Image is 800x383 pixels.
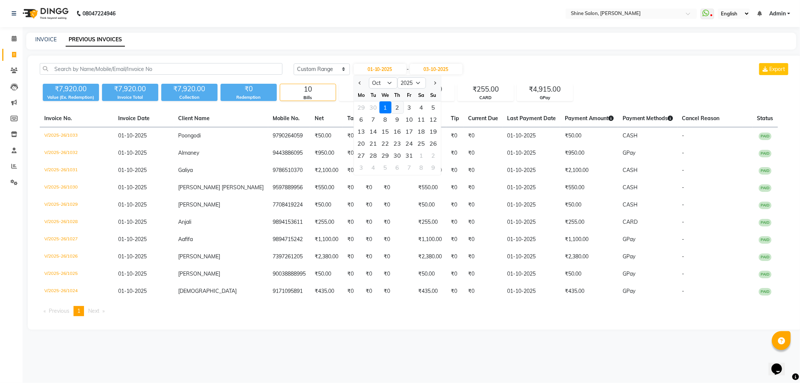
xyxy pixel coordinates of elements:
[623,201,638,208] span: CASH
[682,201,684,208] span: -
[464,283,503,300] td: ₹0
[623,236,635,243] span: GPay
[759,253,771,261] span: PAID
[517,95,573,101] div: GPay
[415,101,427,113] div: 4
[343,248,361,265] td: ₹0
[410,64,462,74] input: End Date
[503,179,560,196] td: 01-10-2025
[623,132,638,139] span: CASH
[40,145,114,162] td: V/2025-26/1032
[560,231,618,248] td: ₹1,100.00
[560,248,618,265] td: ₹2,380.00
[403,161,415,173] div: 7
[44,115,72,122] span: Invoice No.
[560,214,618,231] td: ₹255.00
[682,132,684,139] span: -
[118,167,147,173] span: 01-10-2025
[623,149,635,156] span: GPay
[464,162,503,179] td: ₹0
[415,149,427,161] div: Saturday, November 1, 2025
[403,137,415,149] div: Friday, October 24, 2025
[118,253,147,260] span: 01-10-2025
[623,115,673,122] span: Payment Methods
[427,125,439,137] div: 19
[118,184,147,191] span: 01-10-2025
[361,231,379,248] td: ₹0
[178,219,191,225] span: Anjali
[682,288,684,294] span: -
[503,196,560,214] td: 01-10-2025
[427,137,439,149] div: Sunday, October 26, 2025
[361,214,379,231] td: ₹0
[503,145,560,162] td: 01-10-2025
[221,94,277,101] div: Redemption
[427,137,439,149] div: 26
[427,113,439,125] div: Sunday, October 12, 2025
[367,113,379,125] div: Tuesday, October 7, 2025
[458,84,513,95] div: ₹255.00
[427,149,439,161] div: 2
[379,248,414,265] td: ₹0
[431,77,438,89] button: Next month
[118,115,150,122] span: Invoice Date
[40,196,114,214] td: V/2025-26/1029
[503,162,560,179] td: 01-10-2025
[507,115,556,122] span: Last Payment Date
[623,288,635,294] span: GPay
[464,248,503,265] td: ₹0
[391,137,403,149] div: 23
[310,145,343,162] td: ₹950.00
[403,161,415,173] div: Friday, November 7, 2025
[451,115,459,122] span: Tip
[682,167,684,173] span: -
[560,196,618,214] td: ₹50.00
[379,161,391,173] div: Wednesday, November 5, 2025
[379,125,391,137] div: 15
[503,283,560,300] td: 01-10-2025
[343,231,361,248] td: ₹0
[682,236,684,243] span: -
[178,132,201,139] span: Poongodi
[379,149,391,161] div: Wednesday, October 29, 2025
[355,101,367,113] div: Monday, September 29, 2025
[310,283,343,300] td: ₹435.00
[118,149,147,156] span: 01-10-2025
[391,125,403,137] div: 16
[391,101,403,113] div: Thursday, October 2, 2025
[464,231,503,248] td: ₹0
[397,77,426,89] select: Select year
[759,236,771,244] span: PAID
[403,125,415,137] div: Friday, October 17, 2025
[118,201,147,208] span: 01-10-2025
[379,89,391,101] div: We
[161,84,218,94] div: ₹7,920.00
[118,270,147,277] span: 01-10-2025
[464,179,503,196] td: ₹0
[415,113,427,125] div: Saturday, October 11, 2025
[379,137,391,149] div: Wednesday, October 22, 2025
[427,125,439,137] div: Sunday, October 19, 2025
[268,127,310,145] td: 9790264059
[367,137,379,149] div: Tuesday, October 21, 2025
[343,179,361,196] td: ₹0
[178,167,193,173] span: Galiya
[221,84,277,94] div: ₹0
[118,219,147,225] span: 01-10-2025
[268,214,310,231] td: 9894153611
[391,125,403,137] div: Thursday, October 16, 2025
[118,288,147,294] span: 01-10-2025
[367,125,379,137] div: 14
[503,231,560,248] td: 01-10-2025
[403,113,415,125] div: 10
[464,145,503,162] td: ₹0
[379,265,414,283] td: ₹0
[464,127,503,145] td: ₹0
[268,231,310,248] td: 9894715242
[682,115,720,122] span: Cancel Reason
[268,145,310,162] td: 9443886095
[339,84,395,95] div: 0
[379,283,414,300] td: ₹0
[310,162,343,179] td: ₹2,100.00
[759,150,771,157] span: PAID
